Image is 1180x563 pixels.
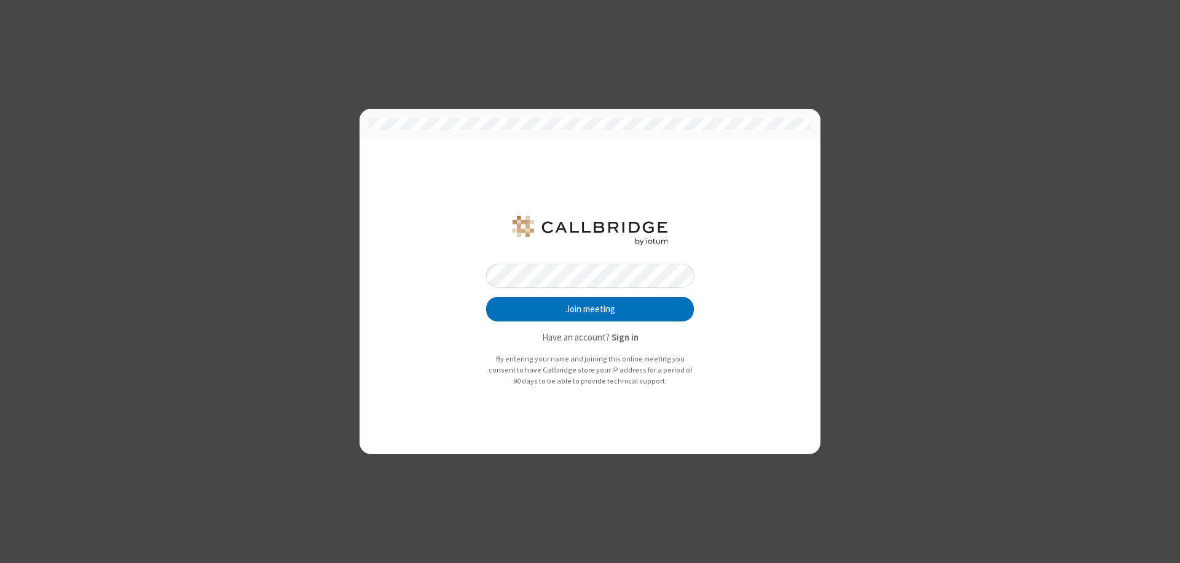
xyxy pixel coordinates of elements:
p: Have an account? [486,331,694,345]
p: By entering your name and joining this online meeting you consent to have Callbridge store your I... [486,353,694,386]
button: Sign in [612,331,639,345]
img: QA Selenium DO NOT DELETE OR CHANGE [510,216,670,245]
strong: Sign in [612,331,639,343]
button: Join meeting [486,297,694,321]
